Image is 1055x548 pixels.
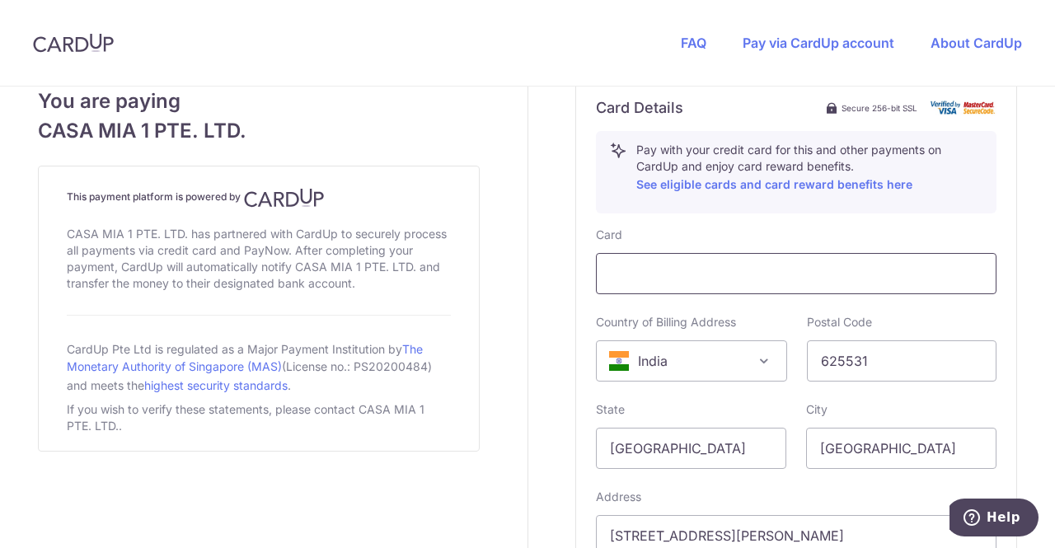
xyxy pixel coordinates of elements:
[33,33,114,53] img: CardUp
[244,188,325,208] img: CardUp
[931,35,1022,51] a: About CardUp
[596,401,625,418] label: State
[67,335,451,398] div: CardUp Pte Ltd is regulated as a Major Payment Institution by (License no.: PS20200484) and meets...
[596,489,641,505] label: Address
[67,222,451,295] div: CASA MIA 1 PTE. LTD. has partnered with CardUp to securely process all payments via credit card a...
[596,340,786,382] span: India
[144,378,288,392] a: highest security standards
[842,101,917,115] span: Secure 256-bit SSL
[596,227,622,243] label: Card
[38,87,480,116] span: You are paying
[67,188,451,208] h4: This payment platform is powered by
[806,401,828,418] label: City
[597,341,785,381] span: India
[807,340,997,382] input: Example 123456
[807,314,872,330] label: Postal Code
[681,35,706,51] a: FAQ
[636,142,982,194] p: Pay with your credit card for this and other payments on CardUp and enjoy card reward benefits.
[610,264,982,283] iframe: Secure card payment input frame
[931,101,996,115] img: card secure
[636,177,912,191] a: See eligible cards and card reward benefits here
[743,35,894,51] a: Pay via CardUp account
[67,398,451,438] div: If you wish to verify these statements, please contact CASA MIA 1 PTE. LTD..
[38,116,480,146] span: CASA MIA 1 PTE. LTD.
[596,98,683,118] h6: Card Details
[596,314,736,330] label: Country of Billing Address
[949,499,1039,540] iframe: Opens a widget where you can find more information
